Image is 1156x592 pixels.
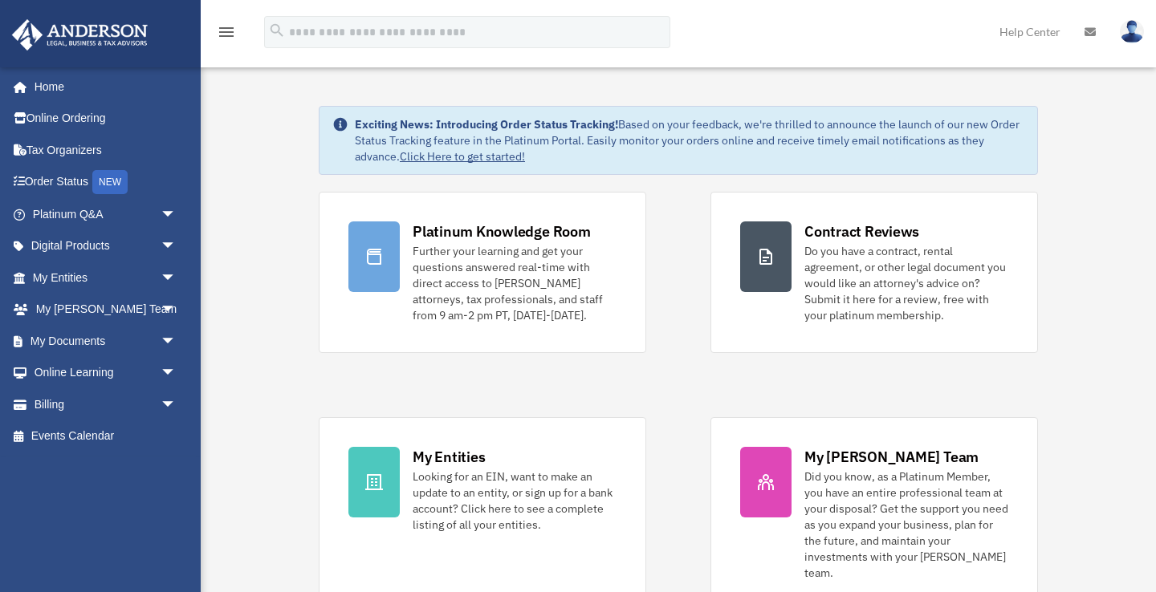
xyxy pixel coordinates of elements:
div: Based on your feedback, we're thrilled to announce the launch of our new Order Status Tracking fe... [355,116,1024,164]
span: arrow_drop_down [161,294,193,326]
img: Anderson Advisors Platinum Portal [7,19,153,51]
a: Home [11,71,193,103]
span: arrow_drop_down [161,357,193,390]
a: Online Ordering [11,103,201,135]
div: Contract Reviews [804,221,919,241]
div: Looking for an EIN, want to make an update to an entity, or sign up for a bank account? Click her... [413,468,617,533]
a: Events Calendar [11,420,201,452]
div: My Entities [413,447,485,467]
div: My [PERSON_NAME] Team [804,447,979,467]
a: menu [217,28,236,42]
div: Did you know, as a Platinum Member, you have an entire professional team at your disposal? Get th... [804,468,1008,581]
i: menu [217,22,236,42]
a: Platinum Knowledge Room Further your learning and get your questions answered real-time with dire... [319,192,646,353]
a: Online Learningarrow_drop_down [11,357,201,389]
span: arrow_drop_down [161,262,193,294]
div: NEW [92,170,128,194]
a: Billingarrow_drop_down [11,388,201,420]
a: Tax Organizers [11,134,201,166]
span: arrow_drop_down [161,325,193,358]
a: Click Here to get started! [400,149,525,164]
div: Do you have a contract, rental agreement, or other legal document you would like an attorney's ad... [804,243,1008,323]
div: Further your learning and get your questions answered real-time with direct access to [PERSON_NAM... [413,243,617,323]
div: Platinum Knowledge Room [413,221,591,241]
a: My [PERSON_NAME] Teamarrow_drop_down [11,294,201,326]
img: User Pic [1120,20,1144,43]
i: search [268,22,286,39]
a: Order StatusNEW [11,166,201,199]
a: My Entitiesarrow_drop_down [11,262,201,294]
a: My Documentsarrow_drop_down [11,325,201,357]
a: Platinum Q&Aarrow_drop_down [11,198,201,230]
span: arrow_drop_down [161,198,193,231]
span: arrow_drop_down [161,388,193,421]
a: Contract Reviews Do you have a contract, rental agreement, or other legal document you would like... [710,192,1038,353]
a: Digital Productsarrow_drop_down [11,230,201,262]
span: arrow_drop_down [161,230,193,263]
strong: Exciting News: Introducing Order Status Tracking! [355,117,618,132]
